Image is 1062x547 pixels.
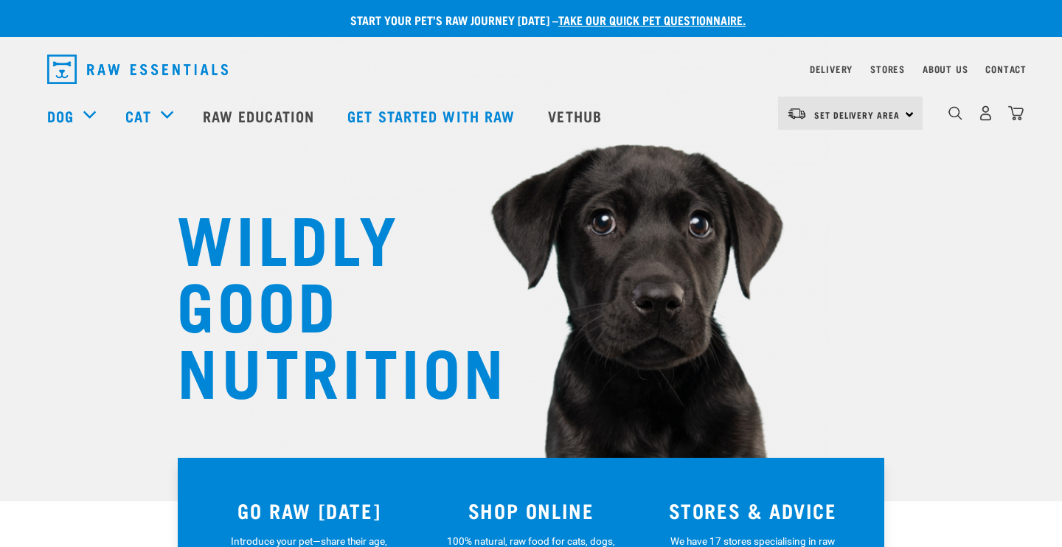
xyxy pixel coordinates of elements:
img: van-moving.png [787,107,807,120]
img: home-icon@2x.png [1008,105,1024,121]
h3: STORES & ADVICE [650,499,855,522]
img: Raw Essentials Logo [47,55,228,84]
a: Delivery [810,66,853,72]
span: Set Delivery Area [814,112,900,117]
a: take our quick pet questionnaire. [558,16,746,23]
h3: GO RAW [DATE] [207,499,412,522]
a: Get started with Raw [333,86,533,145]
a: Contact [985,66,1027,72]
h1: WILDLY GOOD NUTRITION [177,203,472,402]
a: Raw Education [188,86,333,145]
img: user.png [978,105,993,121]
a: About Us [923,66,968,72]
img: home-icon-1@2x.png [948,106,962,120]
a: Cat [125,105,150,127]
h3: SHOP ONLINE [429,499,634,522]
a: Dog [47,105,74,127]
nav: dropdown navigation [35,49,1027,90]
a: Vethub [533,86,620,145]
a: Stores [870,66,905,72]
